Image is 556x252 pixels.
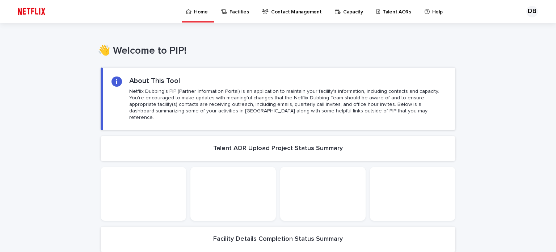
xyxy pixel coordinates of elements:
[129,88,446,121] p: Netflix Dubbing's PIP (Partner Information Portal) is an application to maintain your facility's ...
[213,235,343,243] h2: Facility Details Completion Status Summary
[526,6,538,17] div: DB
[213,145,343,153] h2: Talent AOR Upload Project Status Summary
[129,77,180,85] h2: About This Tool
[14,4,49,19] img: ifQbXi3ZQGMSEF7WDB7W
[98,45,452,57] h1: 👋 Welcome to PIP!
